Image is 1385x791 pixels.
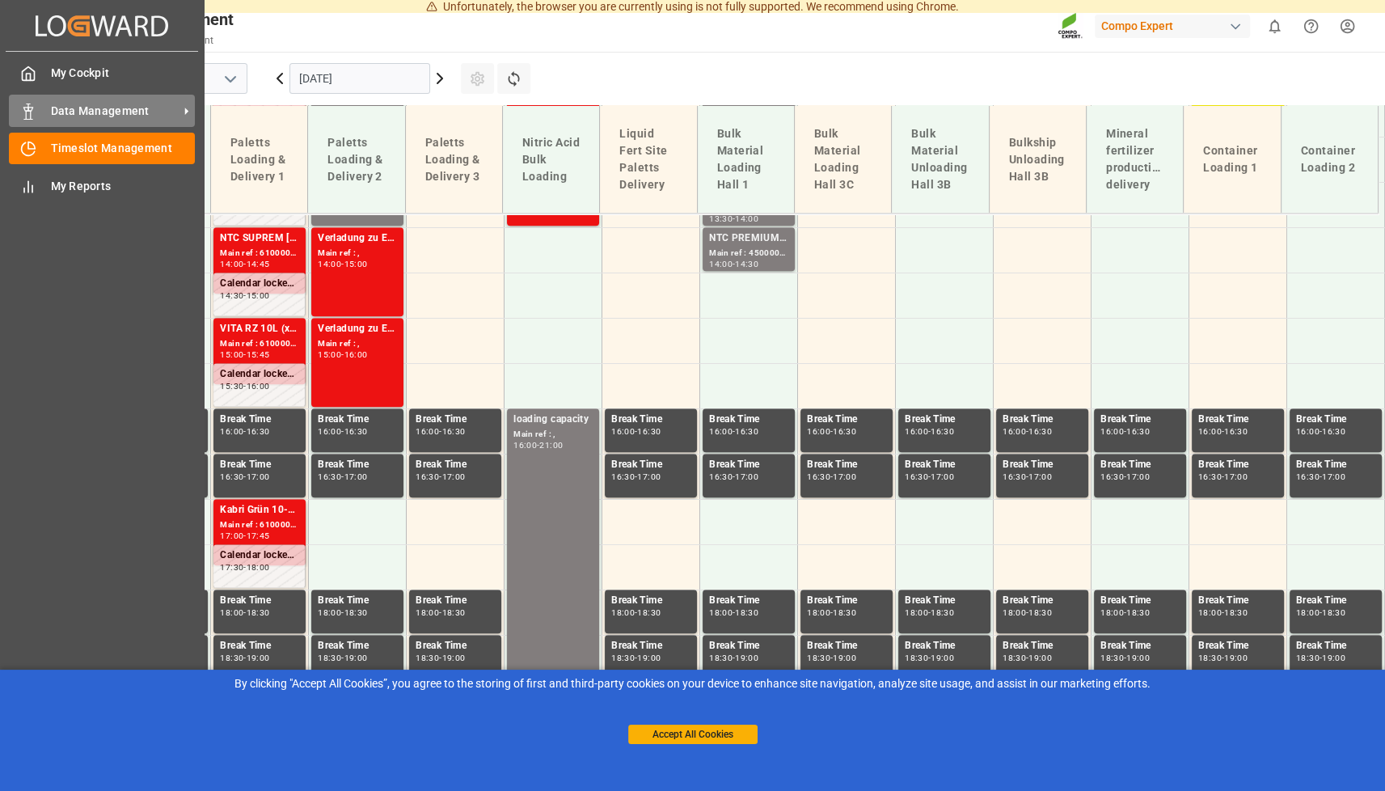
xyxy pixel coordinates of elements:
div: 17:00 [247,473,270,480]
div: 18:30 [1126,609,1150,616]
div: Bulk Material Loading Hall 3C [808,119,878,200]
div: 17:45 [247,532,270,539]
div: Break Time [611,593,690,609]
div: 16:00 [905,428,928,435]
div: By clicking "Accept All Cookies”, you agree to the storing of first and third-party cookies on yo... [11,675,1374,692]
div: 21:00 [539,442,563,449]
div: 18:30 [416,654,439,662]
div: Container Loading 2 [1294,136,1365,183]
div: 18:30 [441,609,465,616]
div: 16:30 [220,473,243,480]
div: 18:00 [905,609,928,616]
div: 16:00 [1003,428,1026,435]
div: Break Time [611,412,690,428]
div: Break Time [318,593,397,609]
div: Main ref : , [318,247,397,260]
div: - [733,473,735,480]
div: 16:30 [807,473,830,480]
div: Break Time [905,593,984,609]
div: 16:30 [1224,428,1248,435]
span: Timeslot Management [51,140,196,157]
div: 18:30 [1028,609,1052,616]
div: - [1320,654,1322,662]
div: 18:30 [1296,654,1320,662]
div: Break Time [807,593,886,609]
div: 18:00 [1296,609,1320,616]
div: 18:30 [1224,609,1248,616]
div: Main ref : 6100001345, 2000000525 [220,518,299,532]
div: - [830,609,833,616]
div: - [243,473,246,480]
div: Kabri Grün 10-4-7 20 L (x48) DE,EN,FR,NLKABRI Grün 10-4-7 200L (x4) DE,ENBFL 10-4-7 SL (KABRI Rw)... [220,502,299,518]
div: 18:00 [807,609,830,616]
span: My Cockpit [51,65,196,82]
button: Accept All Cookies [628,725,758,744]
div: 19:00 [441,654,465,662]
div: Break Time [709,593,788,609]
div: Break Time [220,593,299,609]
div: - [733,260,735,268]
div: 17:00 [1028,473,1052,480]
a: My Reports [9,170,195,201]
div: Paletts Loading & Delivery 2 [321,128,391,192]
div: - [830,654,833,662]
div: 16:30 [1198,473,1222,480]
div: - [635,473,637,480]
div: - [1124,654,1126,662]
div: Break Time [220,457,299,473]
div: 17:00 [931,473,954,480]
div: - [341,351,344,358]
div: 18:30 [1198,654,1222,662]
div: 16:00 [513,442,537,449]
div: - [928,428,931,435]
div: 18:30 [931,609,954,616]
div: 18:00 [1100,609,1124,616]
div: Liquid Fert Site Paletts Delivery [613,119,683,200]
div: Main ref : 6100001525, 2000000682 [220,337,299,351]
div: 17:00 [344,473,368,480]
div: - [1124,428,1126,435]
div: 19:00 [931,654,954,662]
div: 18:30 [220,654,243,662]
div: 14:00 [735,215,758,222]
div: - [635,428,637,435]
div: 17:00 [220,532,243,539]
span: Data Management [51,103,179,120]
div: Main ref : , [513,428,593,442]
div: - [1320,473,1322,480]
div: Break Time [1003,593,1082,609]
div: 14:30 [735,260,758,268]
div: 18:00 [416,609,439,616]
span: My Reports [51,178,196,195]
div: 18:30 [833,609,856,616]
div: Break Time [905,457,984,473]
div: 18:30 [709,654,733,662]
a: My Cockpit [9,57,195,89]
div: 16:30 [344,428,368,435]
div: 16:00 [220,428,243,435]
div: 16:30 [709,473,733,480]
div: 18:00 [1003,609,1026,616]
div: Break Time [318,638,397,654]
div: - [341,654,344,662]
div: 16:30 [1296,473,1320,480]
div: 16:30 [318,473,341,480]
div: - [928,609,931,616]
div: - [243,564,246,571]
div: - [439,473,441,480]
div: 18:00 [611,609,635,616]
div: - [928,473,931,480]
div: 17:30 [220,564,243,571]
div: Compo Expert [1095,15,1250,38]
div: 17:00 [1126,473,1150,480]
div: Break Time [905,412,984,428]
div: Mineral fertilizer production delivery [1100,119,1170,200]
div: Break Time [220,638,299,654]
div: 15:00 [318,351,341,358]
div: Break Time [905,638,984,654]
div: Break Time [1003,412,1082,428]
div: 16:00 [247,383,270,390]
div: - [243,351,246,358]
div: - [1320,609,1322,616]
div: 19:00 [1126,654,1150,662]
